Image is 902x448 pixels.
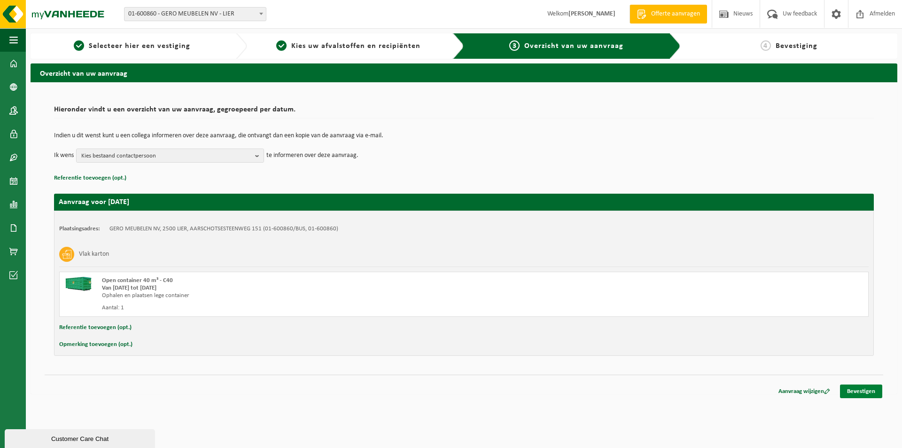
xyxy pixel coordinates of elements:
[74,40,84,51] span: 1
[252,40,445,52] a: 2Kies uw afvalstoffen en recipiënten
[102,304,502,312] div: Aantal: 1
[59,226,100,232] strong: Plaatsingsadres:
[76,149,264,163] button: Kies bestaand contactpersoon
[649,9,702,19] span: Offerte aanvragen
[31,63,897,82] h2: Overzicht van uw aanvraag
[776,42,817,50] span: Bevestiging
[630,5,707,24] a: Offerte aanvragen
[54,133,874,139] p: Indien u dit wenst kunt u een collega informeren over deze aanvraag, die ontvangt dan een kopie v...
[102,285,156,291] strong: Van [DATE] tot [DATE]
[124,7,266,21] span: 01-600860 - GERO MEUBELEN NV - LIER
[524,42,623,50] span: Overzicht van uw aanvraag
[102,292,502,299] div: Ophalen en plaatsen lege container
[64,277,93,291] img: HK-XC-40-GN-00.png
[59,322,132,334] button: Referentie toevoegen (opt.)
[54,106,874,118] h2: Hieronder vindt u een overzicht van uw aanvraag, gegroepeerd per datum.
[59,198,129,206] strong: Aanvraag voor [DATE]
[771,385,837,398] a: Aanvraag wijzigen
[59,338,132,351] button: Opmerking toevoegen (opt.)
[5,427,157,448] iframe: chat widget
[54,172,126,184] button: Referentie toevoegen (opt.)
[291,42,420,50] span: Kies uw afvalstoffen en recipiënten
[509,40,520,51] span: 3
[102,277,173,283] span: Open container 40 m³ - C40
[89,42,190,50] span: Selecteer hier een vestiging
[109,225,338,233] td: GERO MEUBELEN NV, 2500 LIER, AARSCHOTSESTEENWEG 151 (01-600860/BUS, 01-600860)
[54,149,74,163] p: Ik wens
[568,10,615,17] strong: [PERSON_NAME]
[79,247,109,262] h3: Vlak karton
[35,40,228,52] a: 1Selecteer hier een vestiging
[761,40,771,51] span: 4
[81,149,251,163] span: Kies bestaand contactpersoon
[266,149,358,163] p: te informeren over deze aanvraag.
[276,40,287,51] span: 2
[840,385,882,398] a: Bevestigen
[124,8,266,21] span: 01-600860 - GERO MEUBELEN NV - LIER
